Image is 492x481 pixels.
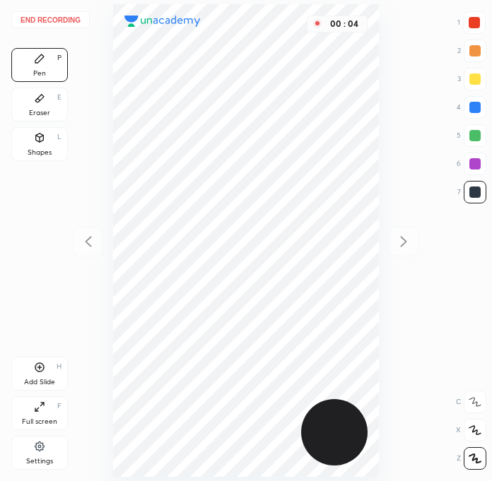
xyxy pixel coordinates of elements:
[457,11,486,34] div: 1
[33,70,46,77] div: Pen
[22,418,57,425] div: Full screen
[327,19,361,29] div: 00 : 04
[457,40,486,62] div: 2
[29,109,50,117] div: Eraser
[457,68,486,90] div: 3
[57,403,61,410] div: F
[457,96,486,119] div: 4
[124,16,201,27] img: logo.38c385cc.svg
[457,124,486,147] div: 5
[26,458,53,465] div: Settings
[57,54,61,61] div: P
[457,181,486,203] div: 7
[24,379,55,386] div: Add Slide
[57,363,61,370] div: H
[28,149,52,156] div: Shapes
[11,11,90,28] button: End recording
[57,133,61,141] div: L
[57,94,61,101] div: E
[457,447,486,470] div: Z
[457,153,486,175] div: 6
[456,419,486,441] div: X
[456,391,486,413] div: C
